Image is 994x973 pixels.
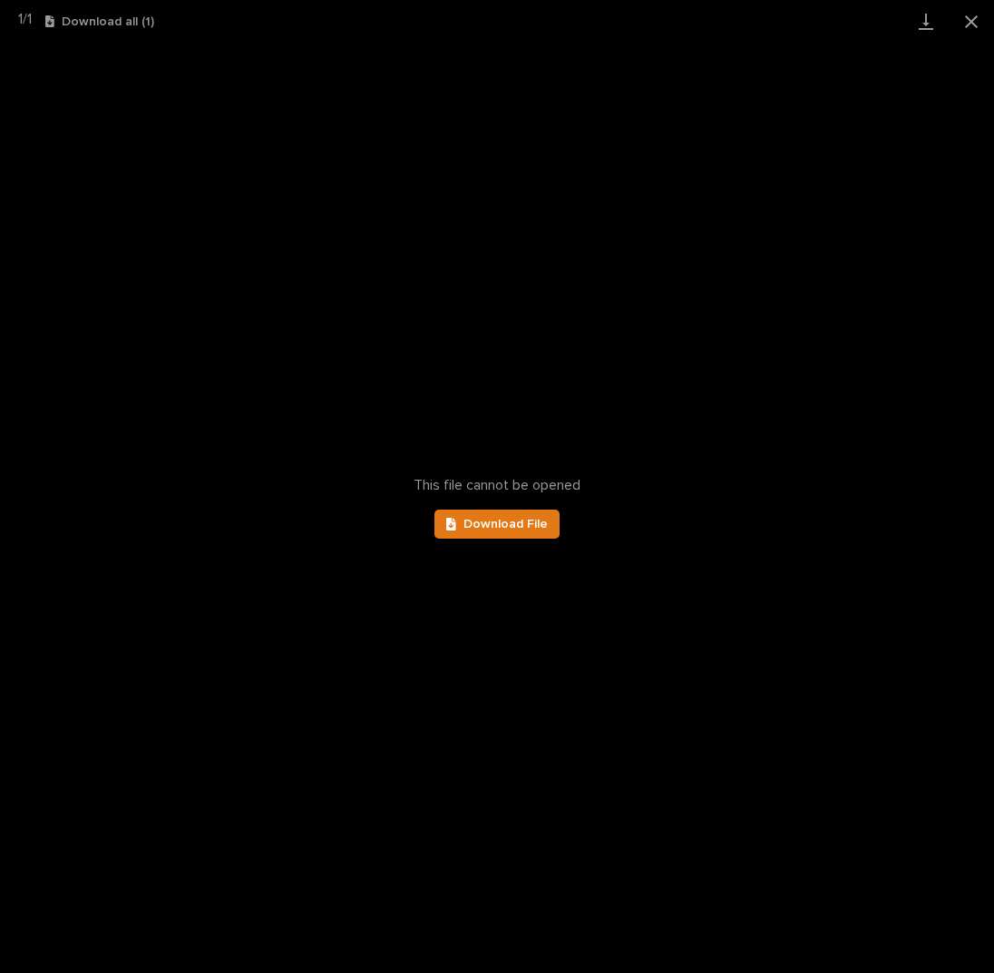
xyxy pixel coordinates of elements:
span: This file cannot be opened [414,477,580,494]
button: Download all (1) [45,15,154,28]
span: 1 [27,12,32,26]
span: 1 [18,12,23,26]
a: Download File [434,510,560,539]
span: Download File [463,518,548,530]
